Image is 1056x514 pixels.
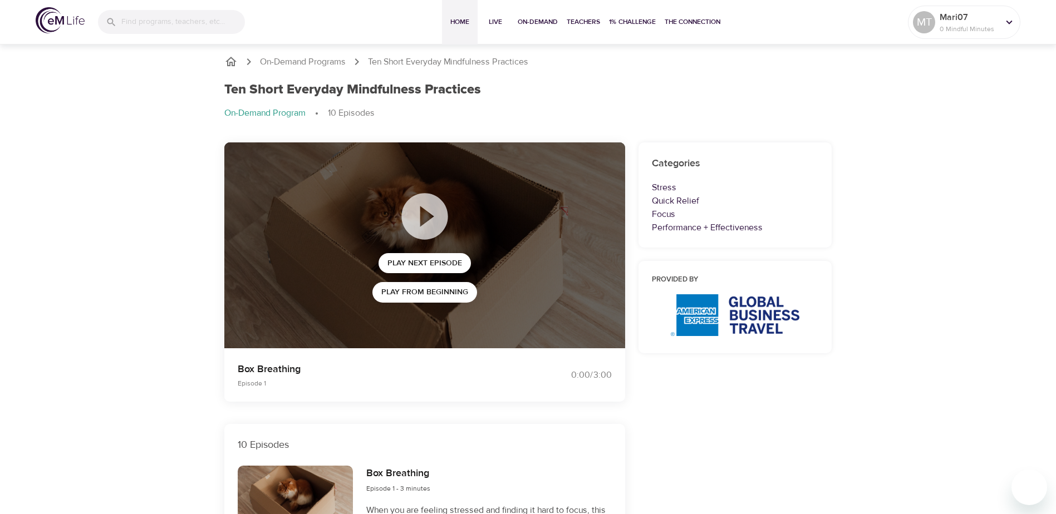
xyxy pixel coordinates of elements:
[366,466,430,482] h6: Box Breathing
[609,16,656,28] span: 1% Challenge
[381,285,468,299] span: Play from beginning
[940,11,999,24] p: Mari07
[652,156,819,172] h6: Categories
[224,82,481,98] h1: Ten Short Everyday Mindfulness Practices
[652,274,819,286] h6: Provided by
[224,55,832,68] nav: breadcrumb
[224,107,306,120] p: On-Demand Program
[652,207,819,221] p: Focus
[528,369,612,382] div: 0:00 / 3:00
[1011,469,1047,505] iframe: Button to launch messaging window
[387,256,462,270] span: Play Next Episode
[446,16,473,28] span: Home
[665,16,720,28] span: The Connection
[238,437,612,452] p: 10 Episodes
[482,16,509,28] span: Live
[238,378,515,388] p: Episode 1
[238,362,515,377] p: Box Breathing
[224,107,832,120] nav: breadcrumb
[567,16,600,28] span: Teachers
[940,24,999,34] p: 0 Mindful Minutes
[652,221,819,234] p: Performance + Effectiveness
[652,194,819,207] p: Quick Relief
[36,7,85,33] img: logo
[913,11,935,33] div: MT
[379,253,471,274] button: Play Next Episode
[518,16,558,28] span: On-Demand
[121,10,245,34] input: Find programs, teachers, etc...
[671,294,799,336] img: AmEx%20GBT%20logo.png
[372,282,477,303] button: Play from beginning
[328,107,375,120] p: 10 Episodes
[368,56,528,68] p: Ten Short Everyday Mindfulness Practices
[652,181,819,194] p: Stress
[260,56,346,68] a: On-Demand Programs
[366,484,430,493] span: Episode 1 - 3 minutes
